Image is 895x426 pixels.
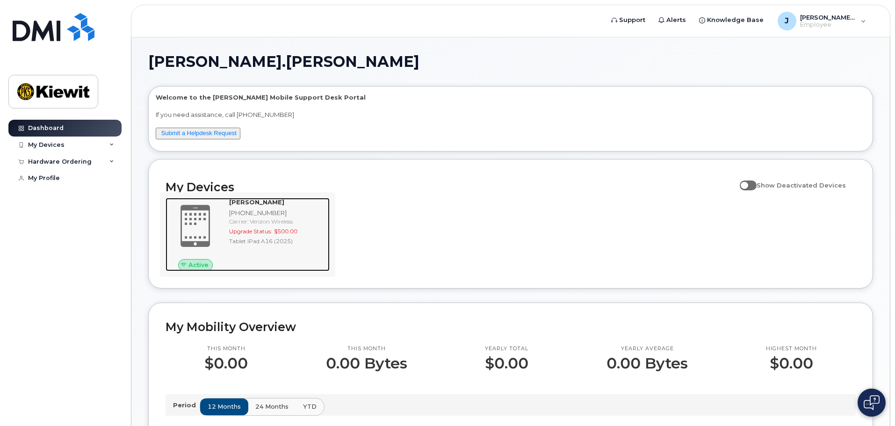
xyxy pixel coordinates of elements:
strong: [PERSON_NAME] [229,198,284,206]
span: Upgrade Status: [229,228,272,235]
span: $500.00 [274,228,297,235]
p: Welcome to the [PERSON_NAME] Mobile Support Desk Portal [156,93,866,102]
h2: My Devices [166,180,735,194]
div: Tablet iPad A16 (2025) [229,237,326,245]
p: Yearly total [485,345,528,353]
a: Submit a Helpdesk Request [161,130,237,137]
p: Yearly average [606,345,688,353]
h2: My Mobility Overview [166,320,856,334]
p: $0.00 [204,355,248,372]
a: Active[PERSON_NAME][PHONE_NUMBER]Carrier: Verizon WirelessUpgrade Status:$500.00Tablet iPad A16 (... [166,198,330,271]
span: Active [188,260,209,269]
p: 0.00 Bytes [326,355,407,372]
p: $0.00 [485,355,528,372]
p: 0.00 Bytes [606,355,688,372]
div: Carrier: Verizon Wireless [229,217,326,225]
button: Submit a Helpdesk Request [156,128,240,139]
p: Period [173,401,200,410]
span: 24 months [255,402,289,411]
span: YTD [303,402,317,411]
span: Show Deactivated Devices [757,181,846,189]
span: [PERSON_NAME].[PERSON_NAME] [148,55,419,69]
img: Open chat [864,395,880,410]
p: If you need assistance, call [PHONE_NUMBER] [156,110,866,119]
p: This month [326,345,407,353]
input: Show Deactivated Devices [740,176,747,184]
p: This month [204,345,248,353]
div: [PHONE_NUMBER] [229,209,326,217]
p: Highest month [766,345,817,353]
p: $0.00 [766,355,817,372]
